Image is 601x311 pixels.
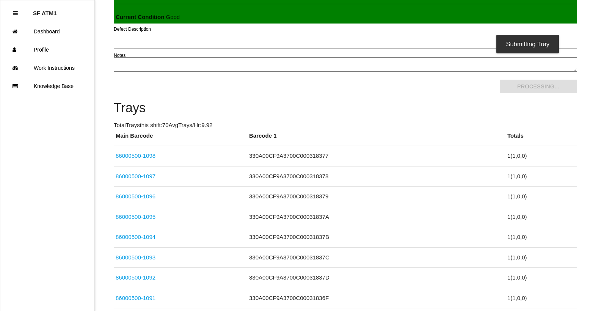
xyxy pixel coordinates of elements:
td: 330A00CF9A3700C000318378 [247,166,505,187]
td: 1 ( 1 , 0 , 0 ) [505,187,577,207]
a: 86000500-1093 [116,254,155,261]
td: 1 ( 1 , 0 , 0 ) [505,268,577,288]
a: Knowledge Base [0,77,94,95]
td: 1 ( 1 , 0 , 0 ) [505,146,577,166]
a: Profile [0,41,94,59]
td: 1 ( 1 , 0 , 0 ) [505,207,577,227]
td: 330A00CF9A3700C000318377 [247,146,505,166]
th: Main Barcode [114,132,247,146]
label: Notes [114,52,126,59]
div: Close [13,4,18,22]
a: 86000500-1098 [116,152,155,159]
td: 330A00CF9A3700C00031837C [247,247,505,268]
a: Dashboard [0,22,94,41]
a: 86000500-1096 [116,193,155,199]
h4: Trays [114,101,577,115]
td: 1 ( 1 , 0 , 0 ) [505,247,577,268]
a: 86000500-1094 [116,234,155,240]
td: 1 ( 1 , 0 , 0 ) [505,288,577,308]
a: Work Instructions [0,59,94,77]
td: 330A00CF9A3700C00031837B [247,227,505,248]
td: 330A00CF9A3700C00031836F [247,288,505,308]
a: 86000500-1091 [116,295,155,301]
td: 1 ( 1 , 0 , 0 ) [505,166,577,187]
a: 86000500-1097 [116,173,155,179]
td: 330A00CF9A3700C00031837A [247,207,505,227]
p: Total Trays this shift: 70 Avg Trays /Hr: 9.92 [114,121,577,130]
td: 330A00CF9A3700C00031837D [247,268,505,288]
td: 330A00CF9A3700C000318379 [247,187,505,207]
a: 86000500-1092 [116,274,155,281]
th: Totals [505,132,577,146]
span: : Good [116,14,180,20]
th: Barcode 1 [247,132,505,146]
td: 1 ( 1 , 0 , 0 ) [505,227,577,248]
b: Current Condition [116,14,164,20]
div: Submitting Tray [496,35,559,53]
label: Defect Description [114,26,151,33]
p: SF ATM1 [33,4,57,16]
a: 86000500-1095 [116,214,155,220]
